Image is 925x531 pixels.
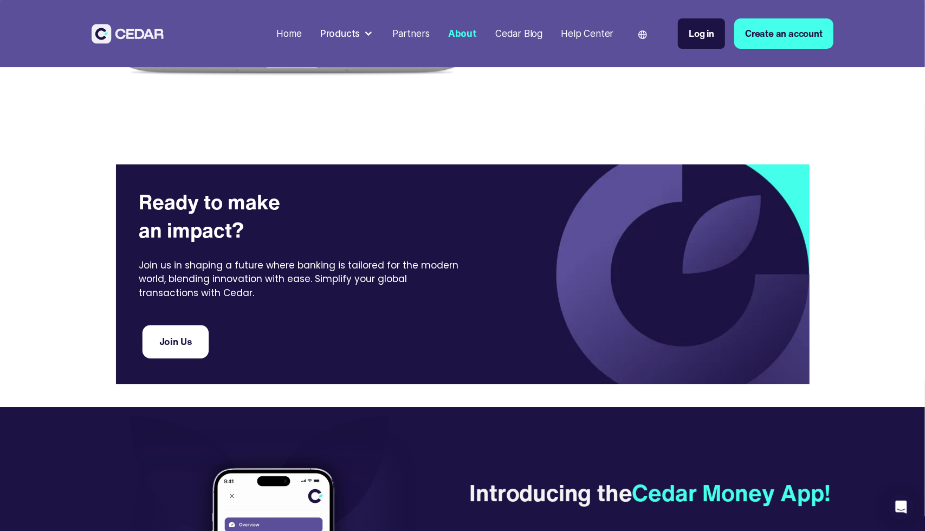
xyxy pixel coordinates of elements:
[143,325,209,359] a: Join Us
[491,21,547,46] a: Cedar Blog
[448,27,477,41] div: About
[678,18,725,49] a: Log in
[139,259,462,300] p: Join us in shaping a future where banking is tailored for the modern world, blending innovation w...
[320,27,360,41] div: Products
[495,27,542,41] div: Cedar Blog
[561,27,614,41] div: Help Center
[888,494,914,520] div: Open Intercom Messenger
[469,477,830,509] div: Introducing the
[276,27,301,41] div: Home
[689,27,714,41] div: Log in
[392,27,430,41] div: Partners
[315,22,378,46] div: Products
[388,21,435,46] a: Partners
[443,21,481,46] a: About
[557,21,618,46] a: Help Center
[638,30,647,39] img: world icon
[734,18,833,49] a: Create an account
[272,21,306,46] a: Home
[632,476,831,509] span: Cedar Money App!
[139,188,462,245] h4: Ready to make an impact?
